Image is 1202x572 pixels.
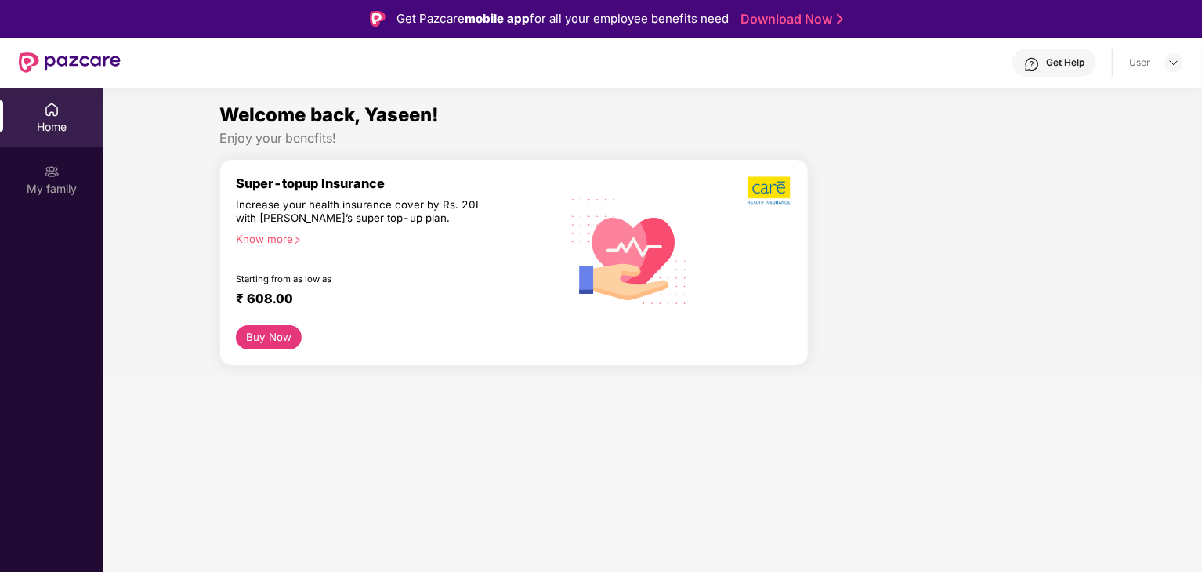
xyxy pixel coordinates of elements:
[740,11,838,27] a: Download Now
[236,273,494,284] div: Starting from as low as
[465,11,530,26] strong: mobile app
[396,9,729,28] div: Get Pazcare for all your employee benefits need
[236,325,302,349] button: Buy Now
[236,198,493,226] div: Increase your health insurance cover by Rs. 20L with [PERSON_NAME]’s super top-up plan.
[219,103,439,126] span: Welcome back, Yaseen!
[19,52,121,73] img: New Pazcare Logo
[370,11,386,27] img: Logo
[236,233,551,244] div: Know more
[219,130,1087,147] div: Enjoy your benefits!
[1046,56,1084,69] div: Get Help
[293,236,302,244] span: right
[748,176,792,205] img: b5dec4f62d2307b9de63beb79f102df3.png
[837,11,843,27] img: Stroke
[44,164,60,179] img: svg+xml;base64,PHN2ZyB3aWR0aD0iMjAiIGhlaWdodD0iMjAiIHZpZXdCb3g9IjAgMCAyMCAyMCIgZmlsbD0ibm9uZSIgeG...
[1024,56,1040,72] img: svg+xml;base64,PHN2ZyBpZD0iSGVscC0zMngzMiIgeG1sbnM9Imh0dHA6Ly93d3cudzMub3JnLzIwMDAvc3ZnIiB3aWR0aD...
[1129,56,1150,69] div: User
[560,179,700,321] img: svg+xml;base64,PHN2ZyB4bWxucz0iaHR0cDovL3d3dy53My5vcmcvMjAwMC9zdmciIHhtbG5zOnhsaW5rPSJodHRwOi8vd3...
[44,102,60,118] img: svg+xml;base64,PHN2ZyBpZD0iSG9tZSIgeG1sbnM9Imh0dHA6Ly93d3cudzMub3JnLzIwMDAvc3ZnIiB3aWR0aD0iMjAiIG...
[236,291,545,310] div: ₹ 608.00
[1168,56,1180,69] img: svg+xml;base64,PHN2ZyBpZD0iRHJvcGRvd24tMzJ4MzIiIHhtbG5zPSJodHRwOi8vd3d3LnczLm9yZy8yMDAwL3N2ZyIgd2...
[236,176,560,191] div: Super-topup Insurance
